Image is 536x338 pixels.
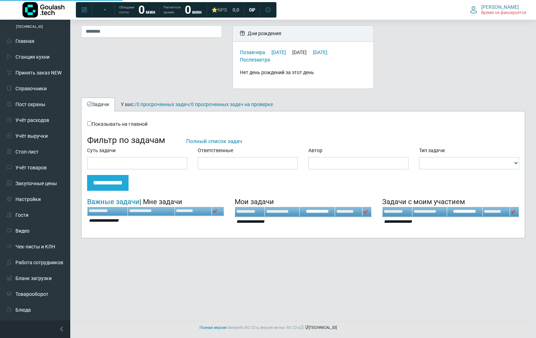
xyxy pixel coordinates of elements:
div: Дни рождения [233,26,373,42]
span: мин [192,9,202,15]
a: Полный список задач [186,138,242,144]
a: ⭐NPS 0,0 [207,4,243,16]
img: Логотип компании Goulash.tech [22,2,65,18]
strong: 0 [138,3,145,17]
span: 0 [249,7,252,13]
span: мин [146,9,155,15]
span: Расчетное время [164,5,181,15]
a: [DATE] [272,50,286,55]
div: Задачи с моим участием [382,196,519,207]
div: Мои задачи [235,196,372,207]
a: 0 просроченных задач [137,102,189,107]
label: Ответственные [198,147,233,154]
a: Полная версия [200,325,227,330]
div: | Мне задачи [87,196,224,207]
div: / / [116,101,278,108]
label: Автор [308,147,322,154]
div: Показывать на главной [87,121,519,128]
span: donatello RG-22-a, версия ветки: RG-22-a [228,325,305,330]
span: NPS [217,7,227,13]
a: 0 просроченных задач на проверке [191,102,273,107]
a: Важные задачи [87,197,139,206]
span: ₽ [252,7,255,13]
a: Обещаем гостю 0 мин Расчетное время 0 мин [115,4,206,16]
h3: Фильтр по задачам [87,135,519,145]
a: Задачи [81,98,115,111]
label: Тип задачи [419,147,445,154]
span: Время не фиксируется [481,10,526,16]
button: [PERSON_NAME] Время не фиксируется [466,2,530,17]
b: У вас: [121,102,135,107]
div: [DATE] [292,50,312,55]
a: 0 ₽ [245,4,260,16]
label: Суть задачи [87,147,116,154]
div: Нет день рождений за этот день [240,69,366,76]
footer: [TECHNICAL_ID] [7,321,529,334]
span: Обещаем гостю [119,5,134,15]
a: Послезавтра [240,57,270,63]
a: Позавчера [240,50,265,55]
strong: 0 [185,3,191,17]
div: ⭐ [211,7,227,13]
span: 0,0 [233,7,239,13]
a: [DATE] [313,50,327,55]
span: [PERSON_NAME] [481,4,519,10]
